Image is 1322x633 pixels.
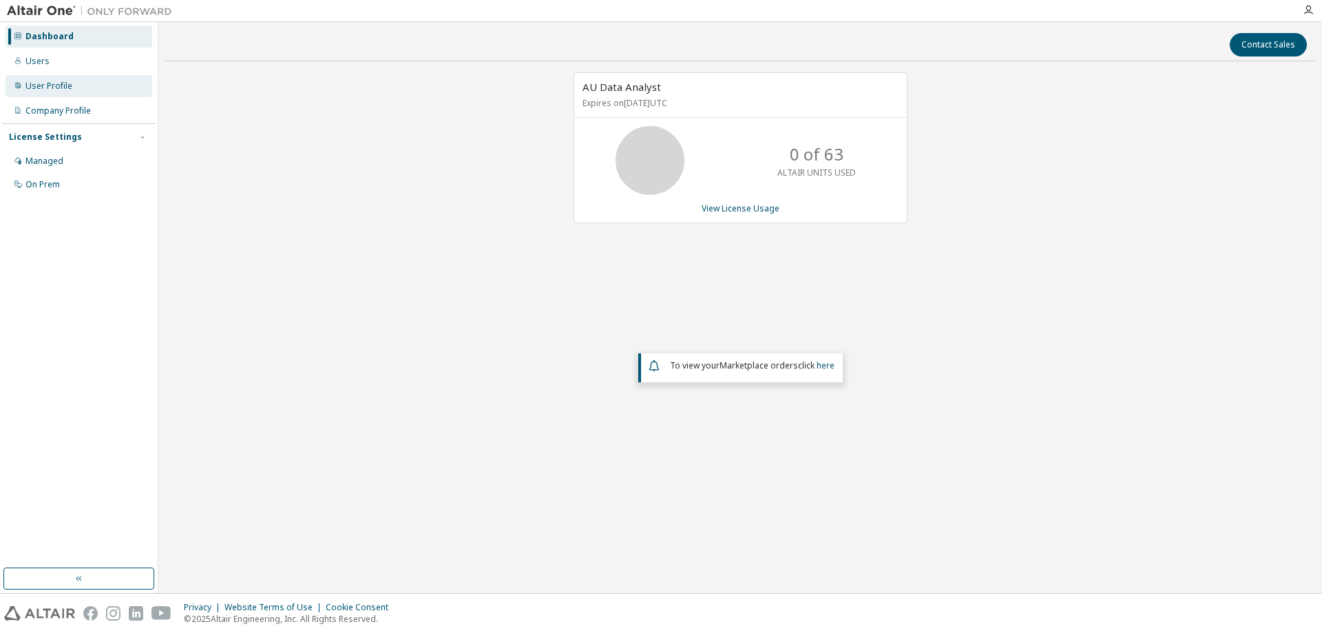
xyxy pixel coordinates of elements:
span: AU Data Analyst [583,80,661,94]
div: On Prem [25,179,60,190]
span: To view your click [670,360,835,371]
div: Dashboard [25,31,74,42]
div: Privacy [184,602,224,613]
em: Marketplace orders [720,360,798,371]
div: Company Profile [25,105,91,116]
img: instagram.svg [106,606,120,621]
div: License Settings [9,132,82,143]
p: ALTAIR UNITS USED [777,167,856,178]
img: Altair One [7,4,179,18]
img: altair_logo.svg [4,606,75,621]
div: Website Terms of Use [224,602,326,613]
img: linkedin.svg [129,606,143,621]
p: © 2025 Altair Engineering, Inc. All Rights Reserved. [184,613,397,625]
a: View License Usage [702,203,779,214]
button: Contact Sales [1230,33,1307,56]
img: facebook.svg [83,606,98,621]
img: youtube.svg [151,606,171,621]
div: Users [25,56,50,67]
p: 0 of 63 [790,143,843,166]
a: here [817,360,835,371]
div: User Profile [25,81,72,92]
div: Cookie Consent [326,602,397,613]
p: Expires on [DATE] UTC [583,97,895,109]
div: Managed [25,156,63,167]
